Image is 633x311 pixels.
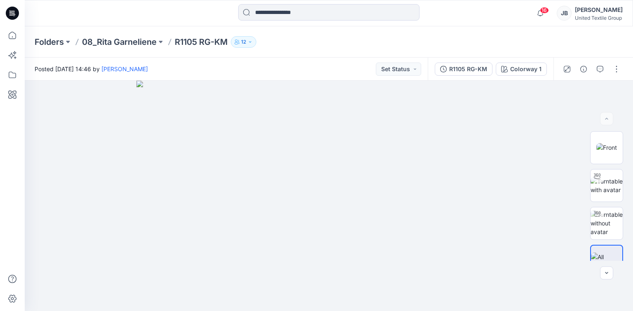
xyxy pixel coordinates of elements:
button: Colorway 1 [496,63,547,76]
a: 08_Rita Garneliene [82,36,157,48]
button: 12 [231,36,256,48]
a: [PERSON_NAME] [101,65,148,72]
div: R1105 RG-KM [449,65,487,74]
span: 16 [540,7,549,14]
p: R1105 RG-KM [175,36,227,48]
span: Posted [DATE] 14:46 by [35,65,148,73]
img: Front [596,143,617,152]
div: United Textile Group [575,15,623,21]
button: R1105 RG-KM [435,63,492,76]
div: [PERSON_NAME] [575,5,623,15]
p: 12 [241,37,246,46]
img: eyJhbGciOiJIUzI1NiIsImtpZCI6IjAiLCJzbHQiOiJzZXMiLCJ0eXAiOiJKV1QifQ.eyJkYXRhIjp7InR5cGUiOiJzdG9yYW... [136,81,521,311]
img: Turntable without avatar [591,210,623,236]
div: Colorway 1 [510,65,542,74]
a: Folders [35,36,64,48]
div: JB [557,6,572,21]
button: Details [577,63,590,76]
img: All colorways [591,253,622,270]
img: Turntable with avatar [591,177,623,194]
